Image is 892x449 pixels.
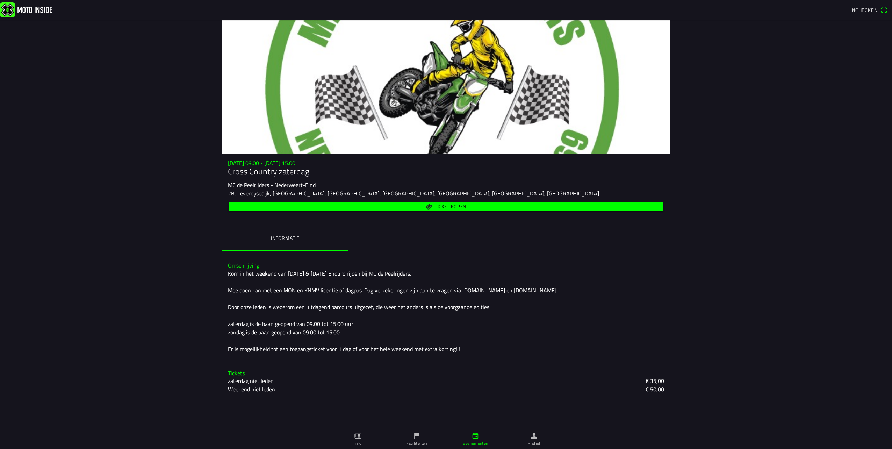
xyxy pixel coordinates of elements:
[228,166,664,177] h1: Cross Country zaterdag
[228,189,599,198] ion-text: 2B, Leveroysedijk, [GEOGRAPHIC_DATA], [GEOGRAPHIC_DATA], [GEOGRAPHIC_DATA], [GEOGRAPHIC_DATA], [G...
[850,6,878,14] span: Inchecken
[354,440,361,447] ion-label: Info
[463,440,488,447] ion-label: Evenementen
[271,234,300,242] ion-label: Informatie
[228,385,275,393] ion-text: Weekend niet leden
[406,440,427,447] ion-label: Faciliteiten
[354,432,362,440] ion-icon: paper
[228,262,664,269] h3: Omschrijving
[646,377,664,385] ion-text: € 35,00
[228,269,664,353] div: Kom in het weekend van [DATE] & [DATE] Enduro rijden bij MC de Peelrijders. Mee doen kan met een ...
[228,181,316,189] ion-text: MC de Peelrijders - Nederweert-Eind
[646,385,664,393] ion-text: € 50,00
[228,160,664,166] h3: [DATE] 09:00 - [DATE] 15:00
[413,432,420,440] ion-icon: flag
[228,377,274,385] ion-text: zaterdag niet leden
[847,4,891,16] a: Incheckenqr scanner
[228,370,664,377] h3: Tickets
[435,204,466,209] span: Ticket kopen
[528,440,540,447] ion-label: Profiel
[530,432,538,440] ion-icon: person
[472,432,479,440] ion-icon: calendar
